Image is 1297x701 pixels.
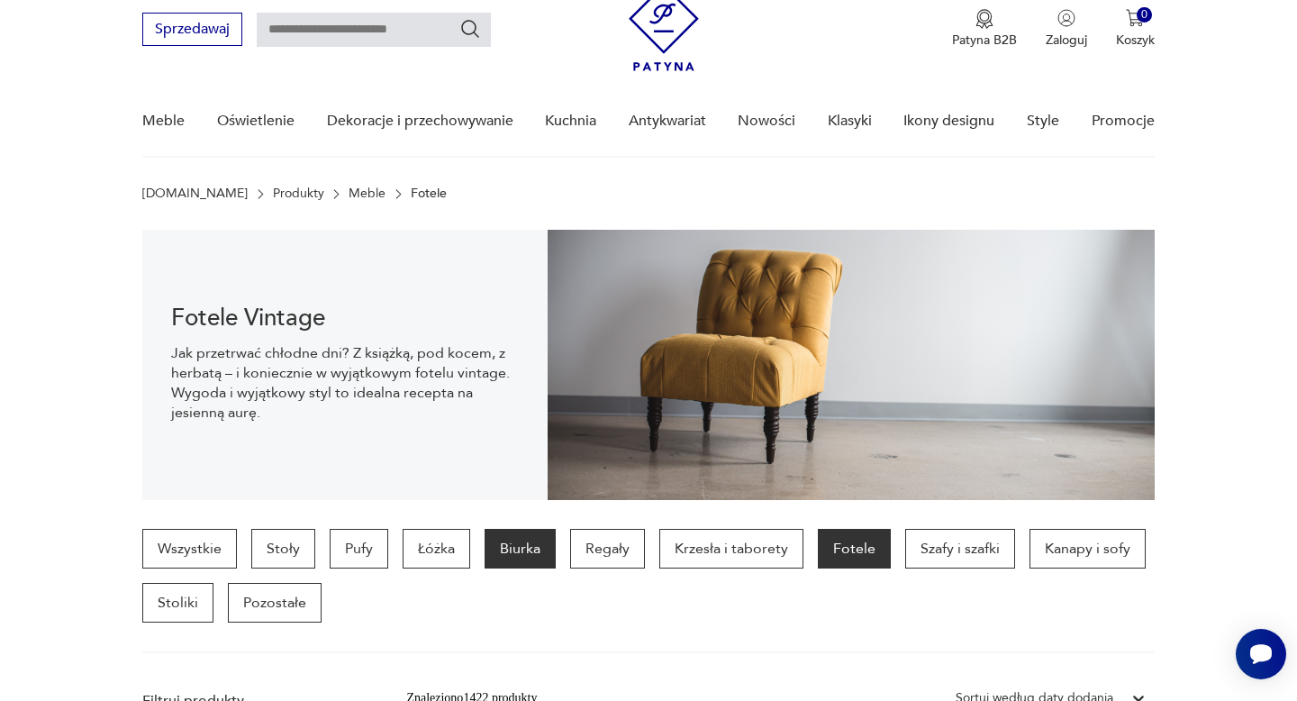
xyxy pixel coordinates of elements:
[273,187,324,201] a: Produkty
[171,343,518,423] p: Jak przetrwać chłodne dni? Z książką, pod kocem, z herbatą – i koniecznie w wyjątkowym fotelu vin...
[818,529,891,569] a: Fotele
[1057,9,1075,27] img: Ikonka użytkownika
[251,529,315,569] a: Stoły
[330,529,388,569] a: Pufy
[952,9,1017,49] button: Patyna B2B
[1116,32,1155,49] p: Koszyk
[548,230,1155,500] img: 9275102764de9360b0b1aa4293741aa9.jpg
[545,86,596,156] a: Kuchnia
[1029,529,1146,569] a: Kanapy i sofy
[1126,9,1144,27] img: Ikona koszyka
[738,86,795,156] a: Nowości
[485,529,556,569] a: Biurka
[952,9,1017,49] a: Ikona medaluPatyna B2B
[142,529,237,569] a: Wszystkie
[217,86,295,156] a: Oświetlenie
[1046,9,1087,49] button: Zaloguj
[659,529,803,569] a: Krzesła i taborety
[142,13,242,46] button: Sprzedawaj
[903,86,994,156] a: Ikony designu
[1236,629,1286,679] iframe: Smartsupp widget button
[349,187,385,201] a: Meble
[459,18,481,40] button: Szukaj
[327,86,513,156] a: Dekoracje i przechowywanie
[403,529,470,569] a: Łóżka
[142,583,213,623] a: Stoliki
[1092,86,1155,156] a: Promocje
[142,187,248,201] a: [DOMAIN_NAME]
[570,529,645,569] a: Regały
[171,307,518,329] h1: Fotele Vintage
[142,86,185,156] a: Meble
[411,187,447,201] p: Fotele
[952,32,1017,49] p: Patyna B2B
[975,9,993,29] img: Ikona medalu
[1027,86,1059,156] a: Style
[629,86,706,156] a: Antykwariat
[905,529,1015,569] a: Szafy i szafki
[1137,7,1152,23] div: 0
[828,86,872,156] a: Klasyki
[228,583,322,623] a: Pozostałe
[1046,32,1087,49] p: Zaloguj
[142,24,242,37] a: Sprzedawaj
[1116,9,1155,49] button: 0Koszyk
